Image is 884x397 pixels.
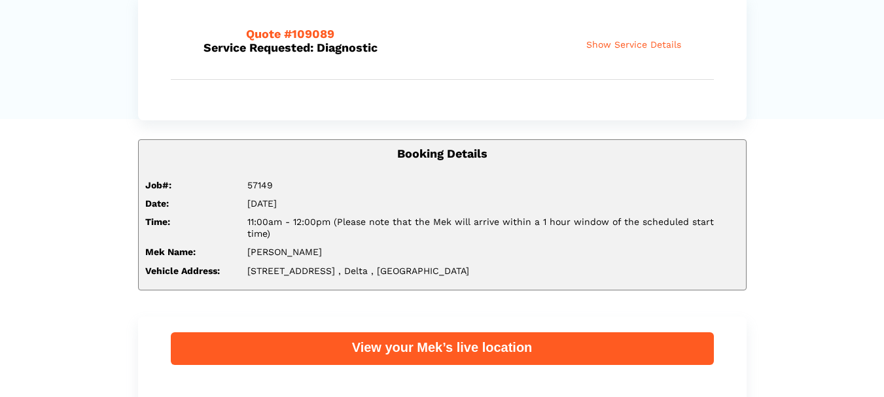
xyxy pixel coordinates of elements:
[171,339,714,356] div: View your Mek’s live location
[145,198,169,209] strong: Date:
[238,198,749,209] div: [DATE]
[203,27,410,54] h5: Service Requested: Diagnostic
[246,27,334,41] span: Quote #109089
[145,147,739,160] h5: Booking Details
[145,247,196,257] strong: Mek Name:
[247,266,335,276] span: [STREET_ADDRESS]
[145,180,171,190] strong: Job#:
[238,246,749,258] div: [PERSON_NAME]
[586,39,681,50] span: Show Service Details
[338,266,368,276] span: , Delta
[238,179,749,191] div: 57149
[145,216,170,227] strong: Time:
[145,266,220,276] strong: Vehicle Address:
[238,216,749,239] div: 11:00am - 12:00pm (Please note that the Mek will arrive within a 1 hour window of the scheduled s...
[371,266,469,276] span: , [GEOGRAPHIC_DATA]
